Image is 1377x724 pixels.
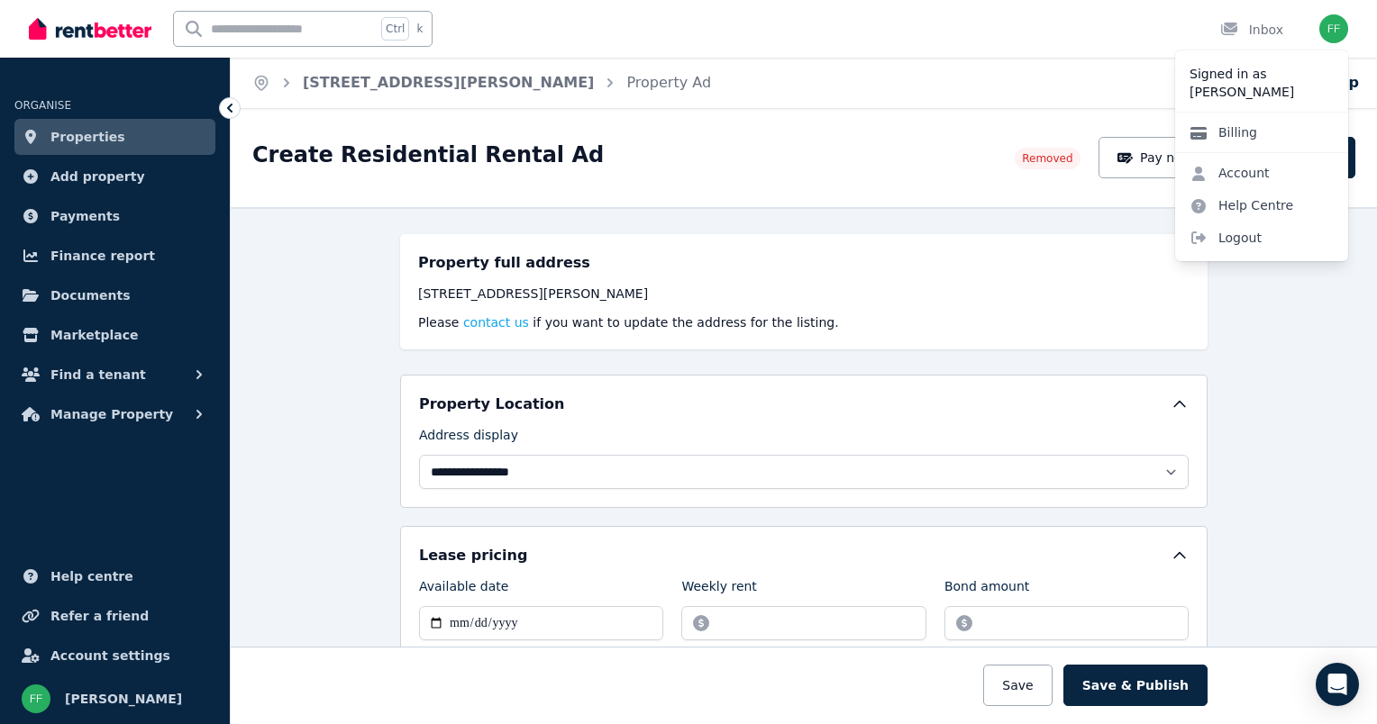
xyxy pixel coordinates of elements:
button: contact us [463,313,529,331]
a: Marketplace [14,317,215,353]
span: Properties [50,126,125,148]
label: Available date [419,577,508,602]
h5: Property full address [418,252,590,274]
span: Add property [50,166,145,187]
a: Payments [14,198,215,234]
h5: Lease pricing [419,545,527,566]
label: Bond amount [944,577,1029,602]
button: Find a tenant [14,357,215,393]
a: Help Centre [1175,189,1308,222]
a: Help centre [14,558,215,594]
span: Account settings [50,645,170,666]
span: Find a tenant [50,364,146,385]
button: Save [983,665,1052,706]
div: Inbox [1220,21,1283,39]
label: Address display [419,426,518,451]
a: Add property [14,158,215,195]
span: Documents [50,285,131,306]
div: Open Intercom Messenger [1316,663,1359,706]
p: Please if you want to update the address for the listing. [418,313,1190,331]
h1: Create Residential Rental Ad [252,140,604,169]
a: Refer a friend [14,598,215,634]
span: Removed [1022,151,1072,166]
span: k [416,22,423,36]
img: RentBetter [29,15,151,42]
h5: Property Location [419,394,564,415]
span: Refer a friend [50,605,149,627]
a: Finance report [14,238,215,274]
nav: Breadcrumb [231,58,733,108]
span: Marketplace [50,324,138,346]
a: Documents [14,277,215,313]
a: Account [1175,157,1284,189]
span: Help centre [50,566,133,587]
a: [STREET_ADDRESS][PERSON_NAME] [303,74,594,91]
span: Finance report [50,245,155,267]
a: Account settings [14,638,215,674]
span: Payments [50,205,120,227]
img: Franco Fiorillo [1319,14,1348,43]
span: [PERSON_NAME] [65,688,182,710]
span: Manage Property [50,403,173,425]
p: Signed in as [1190,65,1334,83]
a: Property Ad [626,74,711,91]
button: Manage Property [14,396,215,432]
a: Properties [14,119,215,155]
button: Pay now [1099,137,1212,178]
img: Franco Fiorillo [22,684,50,713]
p: [PERSON_NAME] [1190,83,1334,101]
a: Billing [1175,116,1272,149]
button: Save & Publish [1063,665,1208,706]
span: Ctrl [381,17,409,41]
div: [STREET_ADDRESS][PERSON_NAME] [418,285,1190,303]
span: ORGANISE [14,99,71,112]
span: Logout [1175,222,1348,254]
label: Weekly rent [681,577,756,602]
